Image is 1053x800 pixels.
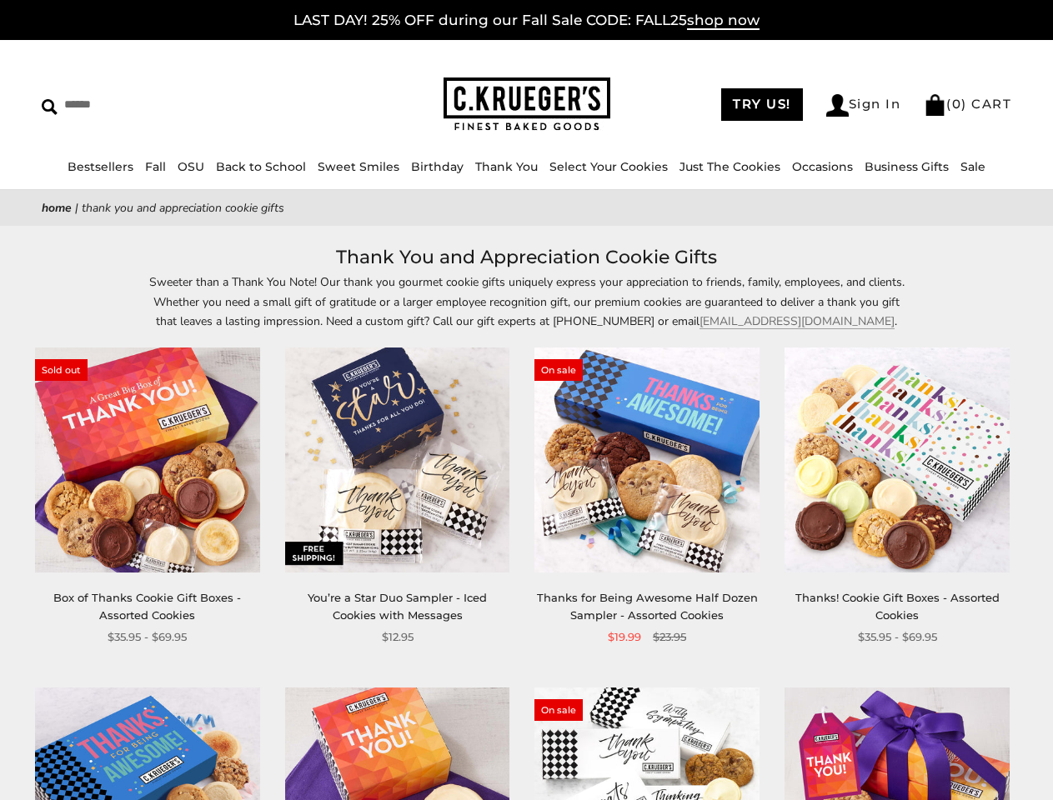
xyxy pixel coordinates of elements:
[653,628,686,646] span: $23.95
[67,242,986,272] h1: Thank You and Appreciation Cookie Gifts
[42,198,1011,217] nav: breadcrumbs
[679,159,780,174] a: Just The Cookies
[924,94,946,116] img: Bag
[960,159,985,174] a: Sale
[285,347,510,572] img: You’re a Star Duo Sampler - Iced Cookies with Messages
[858,628,937,646] span: $35.95 - $69.95
[534,699,583,721] span: On sale
[826,94,901,117] a: Sign In
[475,159,538,174] a: Thank You
[108,628,187,646] span: $35.95 - $69.95
[865,159,949,174] a: Business Gifts
[785,347,1010,572] img: Thanks! Cookie Gift Boxes - Assorted Cookies
[411,159,464,174] a: Birthday
[216,159,306,174] a: Back to School
[178,159,204,174] a: OSU
[42,92,263,117] input: Search
[721,88,803,121] a: TRY US!
[82,200,284,216] span: Thank You and Appreciation Cookie Gifts
[382,628,414,646] span: $12.95
[699,313,895,329] a: [EMAIL_ADDRESS][DOMAIN_NAME]
[792,159,853,174] a: Occasions
[318,159,399,174] a: Sweet Smiles
[35,347,260,572] img: Box of Thanks Cookie Gift Boxes - Assorted Cookies
[53,591,241,622] a: Box of Thanks Cookie Gift Boxes - Assorted Cookies
[293,12,760,30] a: LAST DAY! 25% OFF during our Fall Sale CODE: FALL25shop now
[35,359,88,381] span: Sold out
[145,159,166,174] a: Fall
[68,159,133,174] a: Bestsellers
[143,272,910,330] p: Sweeter than a Thank You Note! Our thank you gourmet cookie gifts uniquely express your appreciat...
[952,96,962,112] span: 0
[534,347,760,572] img: Thanks for Being Awesome Half Dozen Sampler - Assorted Cookies
[537,591,758,622] a: Thanks for Being Awesome Half Dozen Sampler - Assorted Cookies
[75,200,78,216] span: |
[608,628,641,646] span: $19.99
[795,591,1000,622] a: Thanks! Cookie Gift Boxes - Assorted Cookies
[42,200,72,216] a: Home
[308,591,487,622] a: You’re a Star Duo Sampler - Iced Cookies with Messages
[42,99,58,115] img: Search
[826,94,849,117] img: Account
[687,12,760,30] span: shop now
[444,77,610,132] img: C.KRUEGER'S
[924,96,1011,112] a: (0) CART
[549,159,668,174] a: Select Your Cookies
[534,359,583,381] span: On sale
